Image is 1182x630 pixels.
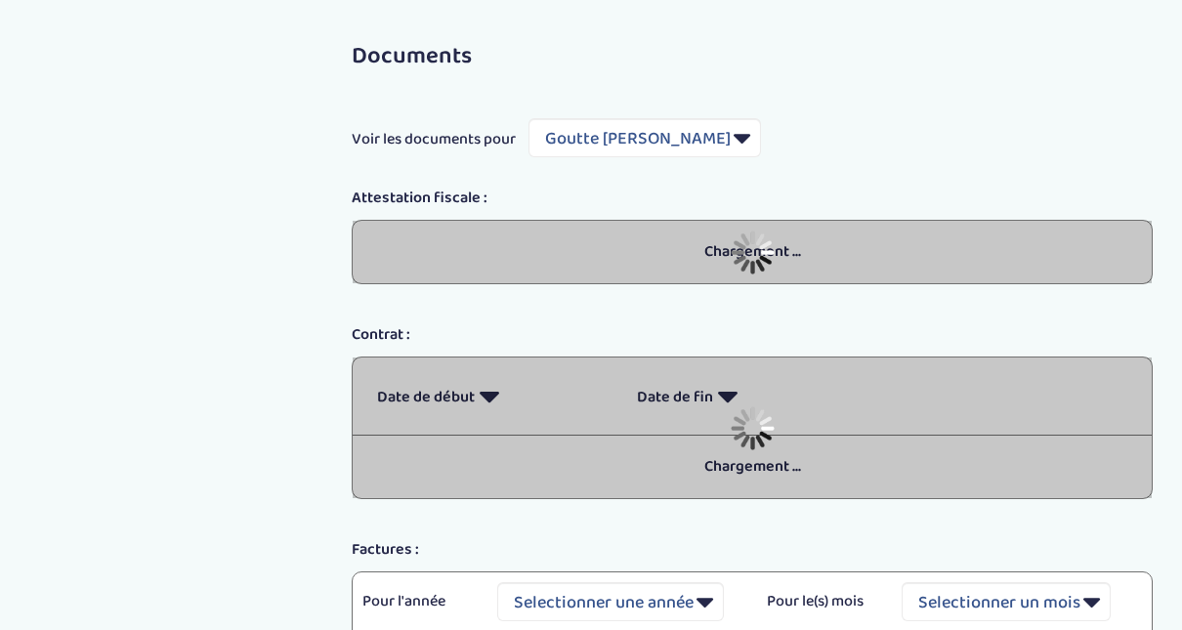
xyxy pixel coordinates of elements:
[352,44,1153,69] h3: Documents
[731,406,775,450] img: loader_sticker.gif
[337,323,1167,347] div: Contrat :
[352,128,516,151] span: Voir les documents pour
[362,590,468,613] p: Pour l'année
[731,231,775,274] img: loader_sticker.gif
[337,538,1167,562] div: Factures :
[767,590,872,613] p: Pour le(s) mois
[337,187,1167,210] div: Attestation fiscale :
